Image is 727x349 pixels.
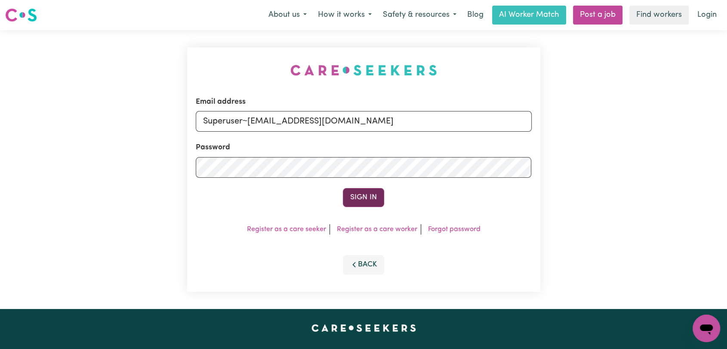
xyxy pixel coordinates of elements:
a: Blog [462,6,489,25]
button: Sign In [343,188,384,207]
label: Password [196,142,230,153]
a: Login [692,6,722,25]
button: Back [343,255,384,274]
button: About us [263,6,312,24]
iframe: Button to launch messaging window [693,315,720,342]
a: Careseekers home page [311,324,416,331]
a: Register as a care worker [337,226,417,233]
a: Register as a care seeker [247,226,326,233]
label: Email address [196,96,246,108]
img: Careseekers logo [5,7,37,23]
button: Safety & resources [377,6,462,24]
a: Find workers [629,6,689,25]
button: How it works [312,6,377,24]
input: Email address [196,111,532,132]
a: Careseekers logo [5,5,37,25]
a: Post a job [573,6,622,25]
a: Forgot password [428,226,481,233]
a: AI Worker Match [492,6,566,25]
